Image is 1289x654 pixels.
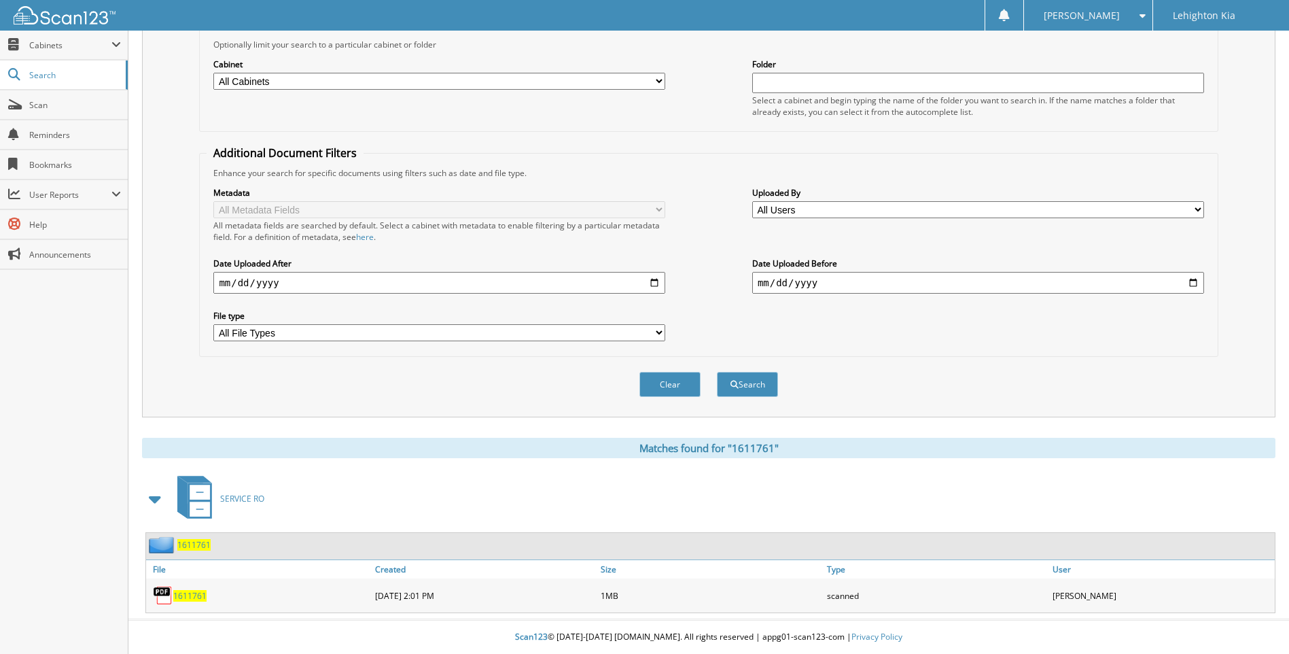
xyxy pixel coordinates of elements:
span: Bookmarks [29,159,121,171]
a: Type [824,560,1049,579]
a: Size [597,560,823,579]
div: Enhance your search for specific documents using filters such as date and file type. [207,167,1210,179]
button: Clear [639,372,701,397]
a: 1611761 [173,590,207,602]
a: Created [372,560,597,579]
a: Privacy Policy [851,631,902,642]
button: Search [717,372,778,397]
img: scan123-logo-white.svg [14,6,116,24]
iframe: Chat Widget [1221,589,1289,654]
input: start [213,272,665,294]
span: User Reports [29,189,111,201]
div: [PERSON_NAME] [1049,582,1275,609]
legend: Additional Document Filters [207,145,364,160]
label: Uploaded By [752,187,1204,199]
a: SERVICE RO [169,472,264,526]
input: end [752,272,1204,294]
img: folder2.png [149,536,177,553]
span: Scan123 [515,631,548,642]
a: User [1049,560,1275,579]
a: File [146,560,372,579]
div: © [DATE]-[DATE] [DOMAIN_NAME]. All rights reserved | appg01-scan123-com | [128,621,1289,654]
div: 1MB [597,582,823,609]
label: Cabinet [213,58,665,70]
span: Scan [29,99,121,111]
span: Search [29,69,119,81]
div: Select a cabinet and begin typing the name of the folder you want to search in. If the name match... [752,94,1204,118]
div: Matches found for "1611761" [142,438,1275,458]
span: Help [29,219,121,230]
a: 1611761 [177,539,211,551]
span: Cabinets [29,39,111,51]
div: [DATE] 2:01 PM [372,582,597,609]
label: Metadata [213,187,665,199]
span: [PERSON_NAME] [1044,12,1120,20]
span: Announcements [29,249,121,260]
label: File type [213,310,665,322]
div: scanned [824,582,1049,609]
label: Date Uploaded Before [752,258,1204,269]
div: All metadata fields are searched by default. Select a cabinet with metadata to enable filtering b... [213,220,665,243]
label: Folder [752,58,1204,70]
span: Lehighton Kia [1173,12,1235,20]
span: Reminders [29,129,121,141]
div: Optionally limit your search to a particular cabinet or folder [207,39,1210,50]
a: here [356,231,374,243]
span: SERVICE RO [220,493,264,504]
label: Date Uploaded After [213,258,665,269]
img: PDF.png [153,585,173,606]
